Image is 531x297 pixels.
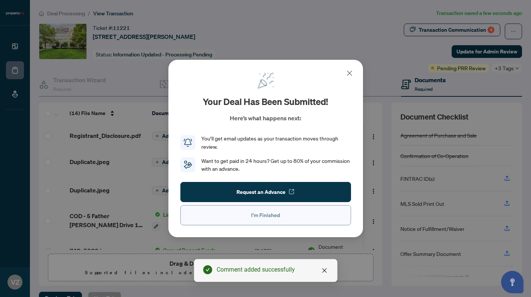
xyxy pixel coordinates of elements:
[251,209,280,221] span: I'm Finished
[201,134,351,151] div: You’ll get email updates as your transaction moves through review.
[203,96,328,108] h2: Your deal has been submitted!
[180,205,351,225] button: I'm Finished
[501,271,524,293] button: Open asap
[321,267,327,273] span: close
[217,265,328,274] div: Comment added successfully
[230,114,301,123] p: Here’s what happens next:
[180,182,351,202] button: Request an Advance
[320,266,329,275] a: Close
[203,265,212,274] span: check-circle
[236,186,286,198] span: Request an Advance
[201,157,351,173] div: Want to get paid in 24 hours? Get up to 80% of your commission with an advance.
